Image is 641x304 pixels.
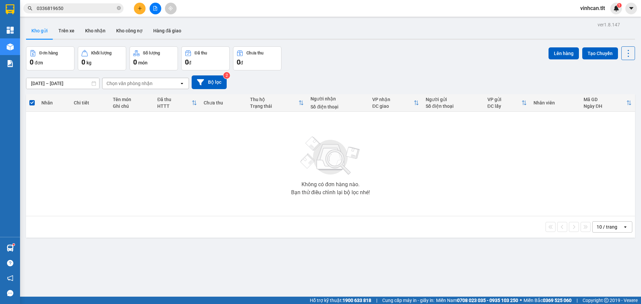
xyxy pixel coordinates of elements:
div: Số điện thoại [426,103,481,109]
button: Đã thu0đ [181,46,230,70]
span: 0 [133,58,137,66]
button: Kho nhận [80,23,111,39]
span: đ [240,60,243,65]
svg: open [623,224,628,230]
strong: 0708 023 035 - 0935 103 250 [457,298,518,303]
button: aim [165,3,177,14]
img: warehouse-icon [7,43,14,50]
div: Chọn văn phòng nhận [106,80,153,87]
span: message [7,290,13,296]
span: 0 [81,58,85,66]
div: Thu hộ [250,97,298,102]
button: Khối lượng0kg [78,46,126,70]
div: Chưa thu [246,51,263,55]
div: VP nhận [372,97,414,102]
button: plus [134,3,146,14]
span: vinhcan.tlt [575,4,610,12]
span: 0 [237,58,240,66]
button: Tạo Chuyến [582,47,618,59]
div: Bạn thử điều chỉnh lại bộ lọc nhé! [291,190,370,195]
span: ⚪️ [520,299,522,302]
span: aim [168,6,173,11]
span: 1 [618,3,620,8]
img: svg+xml;base64,PHN2ZyBjbGFzcz0ibGlzdC1wbHVnX19zdmciIHhtbG5zPSJodHRwOi8vd3d3LnczLm9yZy8yMDAwL3N2Zy... [297,132,364,179]
span: Hỗ trợ kỹ thuật: [310,297,371,304]
span: 0 [30,58,33,66]
th: Toggle SortBy [154,94,200,112]
button: Trên xe [53,23,80,39]
span: close-circle [117,5,121,12]
button: Đơn hàng0đơn [26,46,74,70]
button: Số lượng0món [130,46,178,70]
sup: 1 [617,3,622,8]
div: ver 1.8.147 [598,21,620,28]
span: đ [189,60,191,65]
div: HTTT [157,103,192,109]
div: Đã thu [195,51,207,55]
svg: open [179,81,185,86]
th: Toggle SortBy [247,94,307,112]
span: kg [86,60,91,65]
div: 10 / trang [597,224,617,230]
div: Số điện thoại [310,104,366,109]
div: Khối lượng [91,51,112,55]
div: Ngày ĐH [584,103,626,109]
span: Miền Bắc [523,297,572,304]
span: | [376,297,377,304]
th: Toggle SortBy [484,94,530,112]
span: 0 [185,58,189,66]
span: close-circle [117,6,121,10]
div: Chưa thu [204,100,243,105]
div: VP gửi [487,97,522,102]
sup: 1 [13,244,15,246]
span: caret-down [628,5,634,11]
button: Kho công nợ [111,23,148,39]
span: Miền Nam [436,297,518,304]
span: search [28,6,32,11]
div: Nhân viên [533,100,577,105]
img: icon-new-feature [613,5,619,11]
div: Không có đơn hàng nào. [301,182,360,187]
button: Lên hàng [549,47,579,59]
div: ĐC giao [372,103,414,109]
span: | [577,297,578,304]
div: Đã thu [157,97,192,102]
button: Hàng đã giao [148,23,187,39]
div: Tên món [113,97,151,102]
img: solution-icon [7,60,14,67]
div: Đơn hàng [39,51,58,55]
div: Người gửi [426,97,481,102]
button: Bộ lọc [192,75,227,89]
sup: 2 [223,72,230,79]
span: đơn [35,60,43,65]
button: caret-down [625,3,637,14]
th: Toggle SortBy [580,94,635,112]
div: Nhãn [41,100,67,105]
span: Cung cấp máy in - giấy in: [382,297,434,304]
span: plus [138,6,142,11]
span: question-circle [7,260,13,266]
div: Trạng thái [250,103,298,109]
div: ĐC lấy [487,103,522,109]
span: copyright [604,298,609,303]
input: Tìm tên, số ĐT hoặc mã đơn [37,5,116,12]
div: Số lượng [143,51,160,55]
div: Chi tiết [74,100,106,105]
button: Kho gửi [26,23,53,39]
button: file-add [150,3,161,14]
input: Select a date range. [26,78,99,89]
strong: 1900 633 818 [343,298,371,303]
button: Chưa thu0đ [233,46,281,70]
img: warehouse-icon [7,245,14,252]
div: Ghi chú [113,103,151,109]
span: file-add [153,6,158,11]
span: notification [7,275,13,281]
div: Mã GD [584,97,626,102]
img: logo-vxr [6,4,14,14]
span: món [138,60,148,65]
strong: 0369 525 060 [543,298,572,303]
th: Toggle SortBy [369,94,422,112]
img: dashboard-icon [7,27,14,34]
div: Người nhận [310,96,366,101]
